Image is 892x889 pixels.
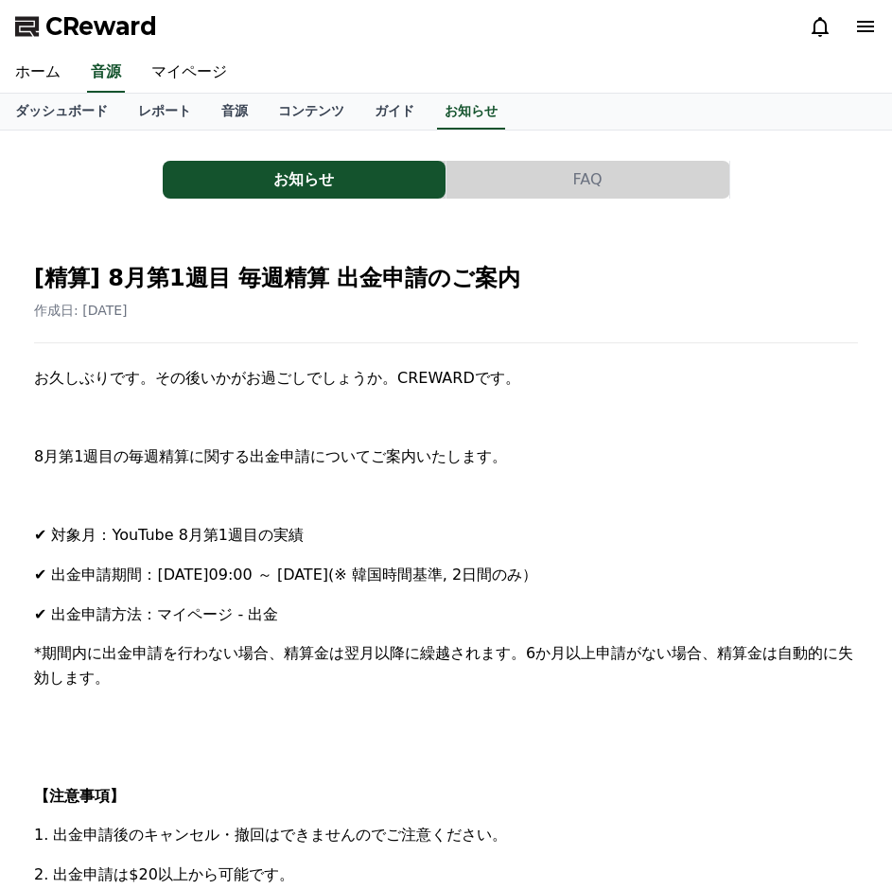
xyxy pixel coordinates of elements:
[359,94,429,130] a: ガイド
[446,161,730,199] a: FAQ
[437,94,505,130] a: お知らせ
[136,53,242,93] a: マイページ
[34,826,507,844] span: 1. 出金申請後のキャンセル・撤回はできませんのでご注意ください。
[263,94,359,130] a: コンテンツ
[34,787,125,805] strong: 【注意事項】
[45,11,157,42] span: CReward
[34,566,537,584] span: ✔ 出金申請期間：[DATE]09:00 ～ [DATE](※ 韓国時間基準, 2日間のみ）
[34,644,853,687] span: *期間内に出金申請を行わない場合、精算金は翌月以降に繰越されます。6か月以上申請がない場合、精算金は自動的に失効します。
[446,161,729,199] button: FAQ
[123,94,206,130] a: レポート
[34,526,304,544] span: ✔ 対象月：YouTube 8月第1週目の実績
[34,303,128,318] span: 作成日: [DATE]
[15,11,157,42] a: CReward
[163,161,446,199] button: お知らせ
[34,605,278,623] span: ✔ 出金申請方法：マイページ - 出金
[34,263,858,293] h2: [精算] 8月第1週目 毎週精算 出金申請のご案内
[34,865,294,883] span: 2. 出金申請は$20以上から可能です。
[34,447,507,465] span: 8月第1週目の毎週精算に関する出金申請についてご案内いたします。
[34,369,520,387] span: お久しぶりです。その後いかがお過ごしでしょうか。CREWARDです。
[206,94,263,130] a: 音源
[87,53,125,93] a: 音源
